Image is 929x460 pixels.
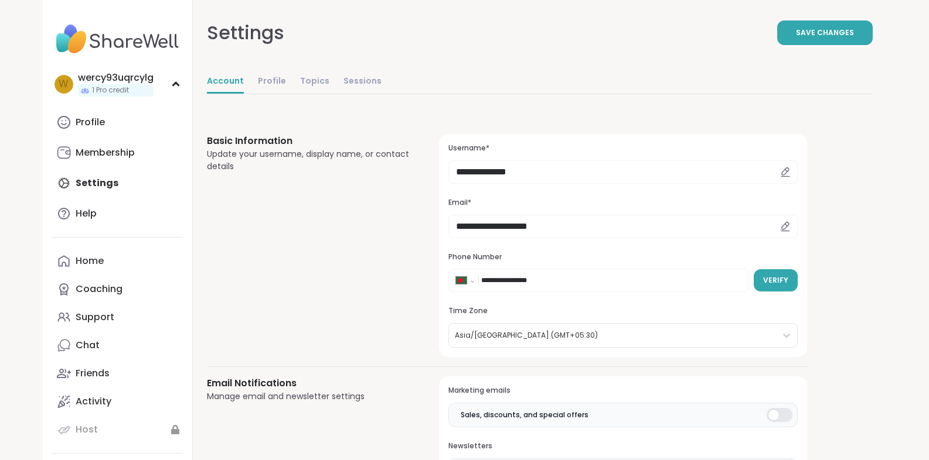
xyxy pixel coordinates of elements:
[52,416,183,444] a: Host
[59,77,69,92] span: w
[52,108,183,136] a: Profile
[207,148,411,173] div: Update your username, display name, or contact details
[448,252,797,262] h3: Phone Number
[78,71,154,84] div: wercy93uqrcylg
[796,28,854,38] span: Save Changes
[207,70,244,94] a: Account
[258,70,286,94] a: Profile
[448,386,797,396] h3: Marketing emails
[76,255,104,267] div: Home
[52,247,183,275] a: Home
[207,19,284,47] div: Settings
[76,339,100,352] div: Chat
[76,367,110,380] div: Friends
[52,359,183,387] a: Friends
[76,207,97,220] div: Help
[52,303,183,331] a: Support
[76,395,111,408] div: Activity
[207,134,411,148] h3: Basic Information
[448,143,797,153] h3: Username*
[207,390,411,403] div: Manage email and newsletter settings
[207,376,411,390] h3: Email Notifications
[52,19,183,60] img: ShareWell Nav Logo
[461,410,588,420] span: Sales, discounts, and special offers
[76,423,98,436] div: Host
[763,275,788,286] span: Verify
[448,198,797,208] h3: Email*
[777,20,873,45] button: Save Changes
[343,70,382,94] a: Sessions
[52,387,183,416] a: Activity
[76,283,122,296] div: Coaching
[76,146,135,159] div: Membership
[300,70,329,94] a: Topics
[448,306,797,316] h3: Time Zone
[92,85,129,95] span: 1 Pro credit
[52,200,183,228] a: Help
[76,116,105,129] div: Profile
[448,441,797,451] h3: Newsletters
[52,275,183,303] a: Coaching
[52,331,183,359] a: Chat
[76,311,114,324] div: Support
[754,269,798,291] button: Verify
[52,139,183,167] a: Membership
